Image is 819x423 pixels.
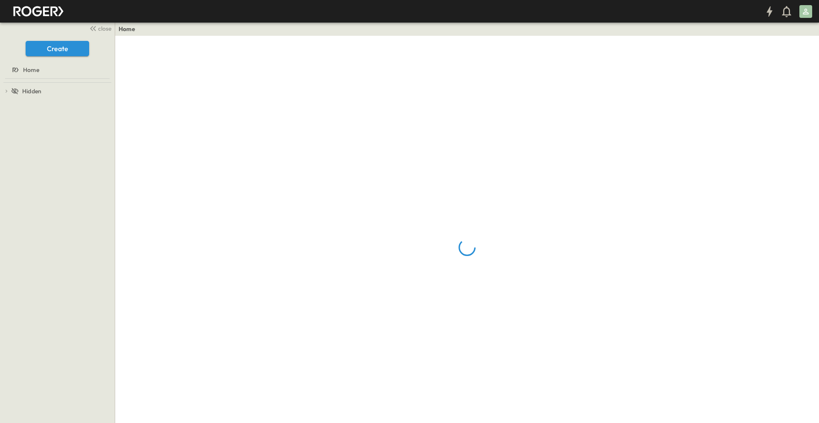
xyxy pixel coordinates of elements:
[86,22,113,34] button: close
[26,41,89,56] button: Create
[119,25,135,33] a: Home
[23,66,39,74] span: Home
[2,64,111,76] a: Home
[22,87,41,95] span: Hidden
[98,24,111,33] span: close
[119,25,140,33] nav: breadcrumbs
